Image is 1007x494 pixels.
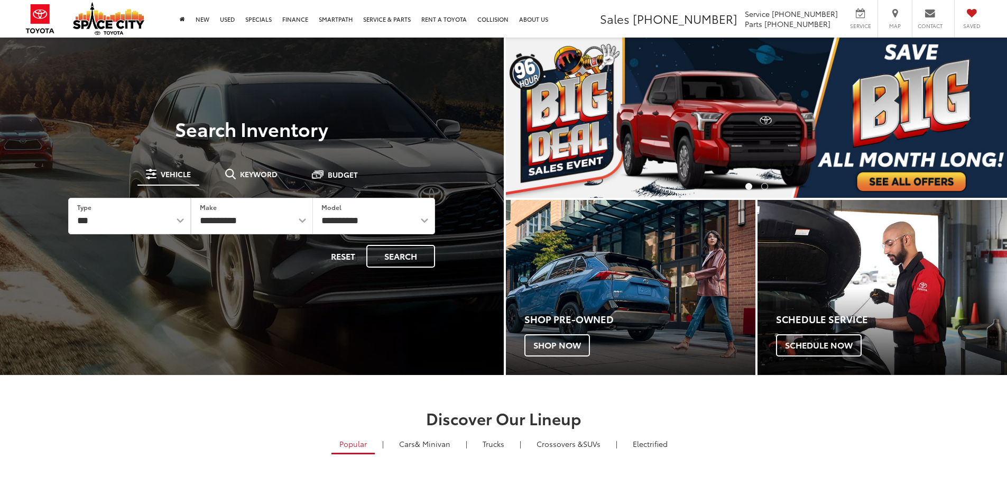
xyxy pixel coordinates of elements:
[883,22,907,30] span: Map
[529,435,608,453] a: SUVs
[745,183,752,190] li: Go to slide number 1.
[757,200,1007,375] div: Toyota
[537,438,583,449] span: Crossovers &
[415,438,450,449] span: & Minivan
[745,19,762,29] span: Parts
[44,118,459,139] h3: Search Inventory
[625,435,676,453] a: Electrified
[848,22,872,30] span: Service
[776,314,1007,325] h4: Schedule Service
[131,409,876,427] h2: Discover Our Lineup
[918,22,943,30] span: Contact
[73,2,144,35] img: Space City Toyota
[366,245,435,268] button: Search
[517,438,524,449] li: |
[613,438,620,449] li: |
[761,183,768,190] li: Go to slide number 2.
[463,438,470,449] li: |
[380,438,386,449] li: |
[391,435,458,453] a: Cars
[960,22,983,30] span: Saved
[764,19,830,29] span: [PHONE_NUMBER]
[524,334,590,356] span: Shop Now
[322,245,364,268] button: Reset
[506,59,581,177] button: Click to view previous picture.
[161,170,191,178] span: Vehicle
[772,8,838,19] span: [PHONE_NUMBER]
[321,203,341,212] label: Model
[331,435,375,454] a: Popular
[600,10,630,27] span: Sales
[77,203,91,212] label: Type
[524,314,755,325] h4: Shop Pre-Owned
[932,59,1007,177] button: Click to view next picture.
[757,200,1007,375] a: Schedule Service Schedule Now
[200,203,217,212] label: Make
[240,170,278,178] span: Keyword
[506,200,755,375] div: Toyota
[745,8,770,19] span: Service
[506,200,755,375] a: Shop Pre-Owned Shop Now
[328,171,358,178] span: Budget
[776,334,862,356] span: Schedule Now
[475,435,512,453] a: Trucks
[633,10,737,27] span: [PHONE_NUMBER]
